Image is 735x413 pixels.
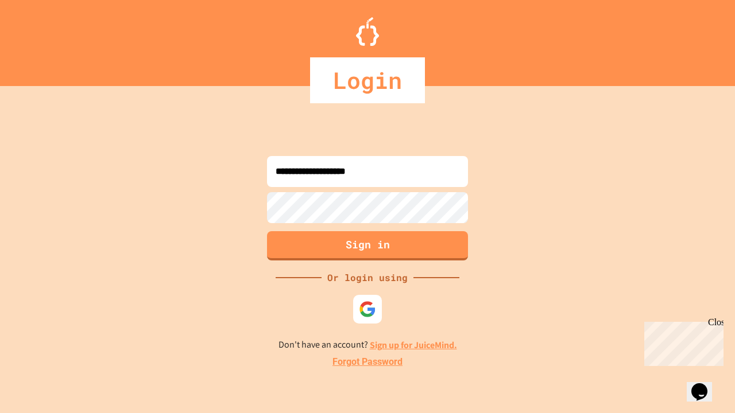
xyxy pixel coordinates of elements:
a: Sign up for JuiceMind. [370,339,457,351]
div: Chat with us now!Close [5,5,79,73]
img: Logo.svg [356,17,379,46]
div: Or login using [322,271,413,285]
iframe: chat widget [640,317,724,366]
iframe: chat widget [687,367,724,402]
p: Don't have an account? [278,338,457,352]
img: google-icon.svg [359,301,376,318]
a: Forgot Password [332,355,403,369]
div: Login [310,57,425,103]
button: Sign in [267,231,468,260]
